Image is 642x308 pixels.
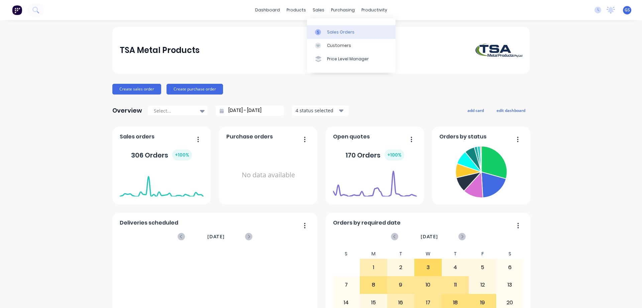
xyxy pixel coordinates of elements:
div: 12 [469,276,496,293]
div: sales [309,5,328,15]
span: Purchase orders [226,133,273,141]
div: 170 Orders [345,149,404,161]
button: Create purchase order [167,84,223,95]
div: 9 [388,276,414,293]
div: S [333,249,360,259]
button: edit dashboard [492,106,530,115]
a: Price Level Manager [307,52,396,66]
div: purchasing [328,5,358,15]
button: add card [463,106,488,115]
div: 3 [415,259,441,276]
div: 5 [469,259,496,276]
span: [DATE] [421,233,438,240]
button: 4 status selected [292,106,349,116]
div: Overview [112,104,142,117]
div: No data available [226,143,310,207]
img: Factory [12,5,22,15]
div: S [496,249,524,259]
div: Price Level Manager [327,56,369,62]
div: products [283,5,309,15]
span: Open quotes [333,133,370,141]
div: + 100 % [172,149,192,161]
div: F [469,249,496,259]
a: Customers [307,39,396,52]
span: Orders by status [439,133,487,141]
div: 13 [497,276,523,293]
div: 2 [388,259,414,276]
div: Customers [327,43,351,49]
div: 1 [360,259,387,276]
div: 4 [442,259,469,276]
div: 10 [415,276,441,293]
div: T [387,249,415,259]
span: Deliveries scheduled [120,219,178,227]
div: 8 [360,276,387,293]
a: Sales Orders [307,25,396,39]
span: Sales orders [120,133,154,141]
div: 6 [497,259,523,276]
div: 306 Orders [131,149,192,161]
div: T [442,249,469,259]
div: Sales Orders [327,29,354,35]
div: TSA Metal Products [120,44,200,57]
a: dashboard [252,5,283,15]
div: M [360,249,387,259]
div: + 100 % [385,149,404,161]
span: [DATE] [207,233,225,240]
div: 11 [442,276,469,293]
div: productivity [358,5,391,15]
img: TSA Metal Products [475,43,522,57]
span: GS [625,7,630,13]
div: 4 status selected [296,107,338,114]
div: W [414,249,442,259]
div: 7 [333,276,360,293]
button: Create sales order [112,84,161,95]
